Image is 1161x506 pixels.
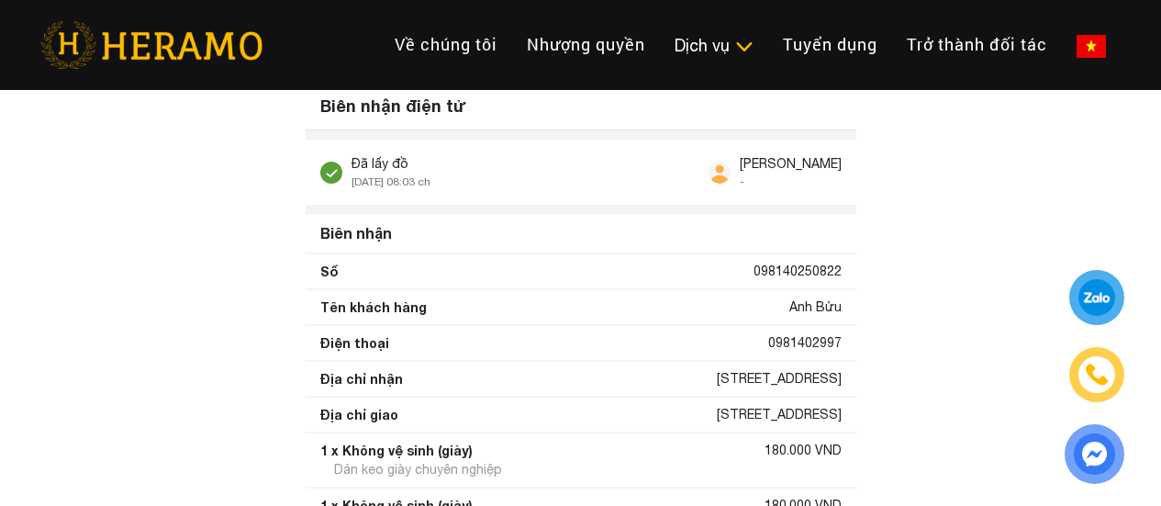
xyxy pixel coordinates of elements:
[709,162,731,184] img: user.svg
[734,38,754,56] img: subToggleIcon
[320,405,398,424] div: Địa chỉ giao
[320,262,338,281] div: Số
[1086,364,1108,386] img: phone-icon
[306,83,856,130] div: Biên nhận điện tử
[717,405,842,424] div: [STREET_ADDRESS]
[768,25,892,64] a: Tuyển dụng
[380,25,512,64] a: Về chúng tôi
[740,154,842,174] div: [PERSON_NAME]
[789,298,842,317] div: Anh Bửu
[765,441,842,460] div: 180.000 VND
[892,25,1062,64] a: Trở thành đối tác
[334,460,502,479] div: Dán keo giày chuyên nghiệp
[352,154,430,174] div: Đã lấy đồ
[313,215,849,252] div: Biên nhận
[320,298,427,317] div: Tên khách hàng
[717,369,842,388] div: [STREET_ADDRESS]
[320,369,403,388] div: Địa chỉ nhận
[768,333,842,353] div: 0981402997
[754,262,842,281] div: 098140250822
[352,175,430,188] span: [DATE] 08:03 ch
[1077,35,1106,58] img: vn-flag.png
[320,162,342,184] img: stick.svg
[320,441,473,460] div: 1 x Không vệ sinh (giày)
[1069,347,1124,402] a: phone-icon
[512,25,660,64] a: Nhượng quyền
[740,175,744,188] span: -
[40,21,262,69] img: heramo-logo.png
[675,33,754,58] div: Dịch vụ
[320,333,389,353] div: Điện thoại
